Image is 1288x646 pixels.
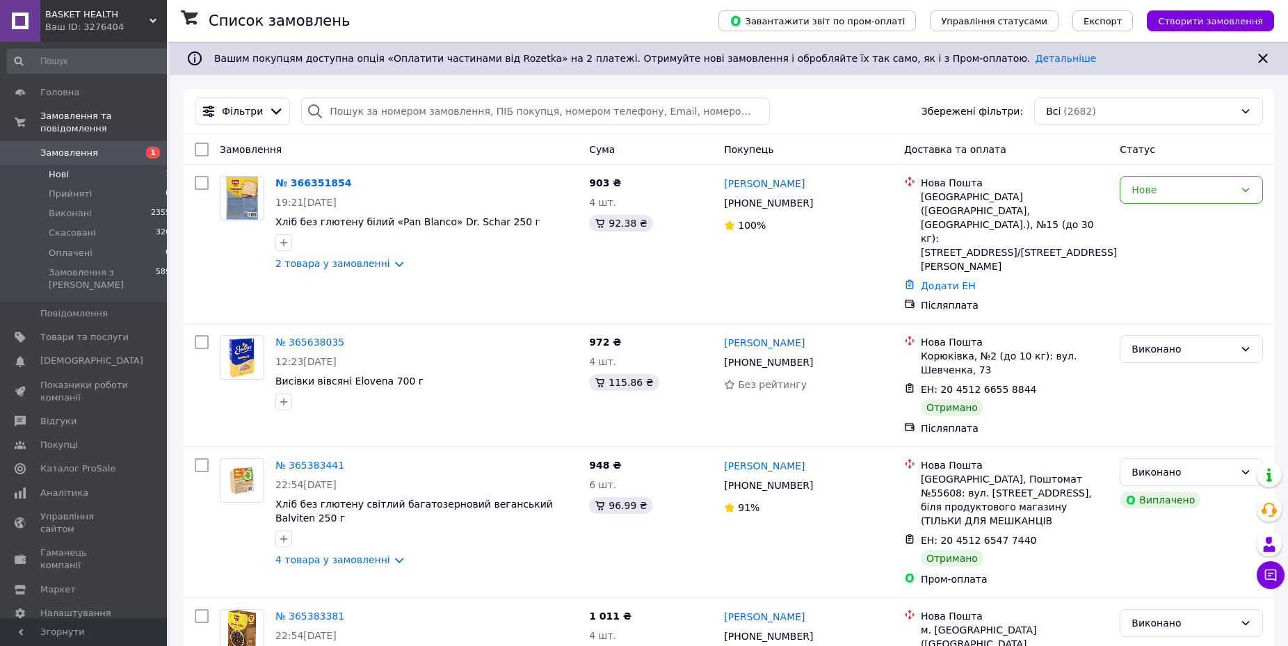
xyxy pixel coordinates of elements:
[40,487,88,499] span: Аналітика
[156,227,170,239] span: 326
[156,266,170,291] span: 589
[209,13,350,29] h1: Список замовлень
[40,607,111,620] span: Налаштування
[301,97,770,125] input: Пошук за номером замовлення, ПІБ покупця, номером телефону, Email, номером накладної
[220,458,264,503] a: Фото товару
[589,177,621,188] span: 903 ₴
[921,349,1109,377] div: Корюківка, №2 (до 10 кг): вул. Шевченка, 73
[921,550,983,567] div: Отримано
[589,197,616,208] span: 4 шт.
[921,572,1109,586] div: Пром-оплата
[721,627,816,646] div: [PHONE_NUMBER]
[724,177,805,191] a: [PERSON_NAME]
[40,462,115,475] span: Каталог ProSale
[275,356,337,367] span: 12:23[DATE]
[921,535,1037,546] span: ЕН: 20 4512 6547 7440
[724,144,773,155] span: Покупець
[921,421,1109,435] div: Післяплата
[275,499,553,524] a: Хліб без глютену світлий багатозерновий веганський Balviten 250 г
[1063,106,1096,117] span: (2682)
[220,335,264,380] a: Фото товару
[589,479,616,490] span: 6 шт.
[921,399,983,416] div: Отримано
[1133,15,1274,26] a: Створити замовлення
[40,307,108,320] span: Повідомлення
[1120,144,1155,155] span: Статус
[275,460,344,471] a: № 365383441
[589,337,621,348] span: 972 ₴
[166,247,170,259] span: 0
[1120,492,1200,508] div: Виплачено
[589,630,616,641] span: 4 шт.
[1132,465,1234,480] div: Виконано
[1046,104,1061,118] span: Всі
[930,10,1058,31] button: Управління статусами
[721,193,816,213] div: [PHONE_NUMBER]
[146,147,160,159] span: 1
[738,220,766,231] span: 100%
[40,110,167,135] span: Замовлення та повідомлення
[589,611,631,622] span: 1 011 ₴
[921,335,1109,349] div: Нова Пошта
[921,384,1037,395] span: ЕН: 20 4512 6655 8844
[921,298,1109,312] div: Післяплата
[7,49,172,74] input: Пошук
[40,379,129,404] span: Показники роботи компанії
[220,144,282,155] span: Замовлення
[921,280,976,291] a: Додати ЕН
[275,479,337,490] span: 22:54[DATE]
[589,215,652,232] div: 92.38 ₴
[589,374,659,391] div: 115.86 ₴
[730,15,905,27] span: Завантажити звіт по пром-оплаті
[1147,10,1274,31] button: Створити замовлення
[226,177,258,220] img: Фото товару
[921,176,1109,190] div: Нова Пошта
[921,472,1109,528] div: [GEOGRAPHIC_DATA], Поштомат №55608: вул. [STREET_ADDRESS], біля продуктового магазину (ТІЛЬКИ ДЛЯ...
[45,8,150,21] span: ВASKET HEALTH
[1036,53,1097,64] a: Детальніше
[49,207,92,220] span: Виконані
[275,376,424,387] a: Висівки вівсяні Elovena 700 г
[220,336,264,379] img: Фото товару
[941,16,1047,26] span: Управління статусами
[40,355,143,367] span: [DEMOGRAPHIC_DATA]
[40,415,77,428] span: Відгуки
[1132,615,1234,631] div: Виконано
[275,630,337,641] span: 22:54[DATE]
[589,460,621,471] span: 948 ₴
[724,336,805,350] a: [PERSON_NAME]
[49,227,96,239] span: Скасовані
[724,459,805,473] a: [PERSON_NAME]
[275,258,390,269] a: 2 товара у замовленні
[222,104,263,118] span: Фільтри
[589,144,615,155] span: Cума
[1072,10,1134,31] button: Експорт
[275,611,344,622] a: № 365383381
[275,554,390,565] a: 4 товара у замовленні
[275,337,344,348] a: № 365638035
[220,465,264,497] img: Фото товару
[275,216,540,227] a: Хліб без глютену білий «Pan Blanco» Dr. Schar 250 г
[220,176,264,220] a: Фото товару
[738,502,759,513] span: 91%
[1132,341,1234,357] div: Виконано
[589,497,652,514] div: 96.99 ₴
[166,168,170,181] span: 1
[921,104,1023,118] span: Збережені фільтри:
[49,247,92,259] span: Оплачені
[1084,16,1122,26] span: Експорт
[724,610,805,624] a: [PERSON_NAME]
[49,168,69,181] span: Нові
[45,21,167,33] div: Ваш ID: 3276404
[921,609,1109,623] div: Нова Пошта
[921,190,1109,273] div: [GEOGRAPHIC_DATA] ([GEOGRAPHIC_DATA], [GEOGRAPHIC_DATA].), №15 (до 30 кг): [STREET_ADDRESS]/[STRE...
[1257,561,1285,589] button: Чат з покупцем
[275,177,351,188] a: № 366351854
[40,439,78,451] span: Покупці
[1158,16,1263,26] span: Створити замовлення
[721,476,816,495] div: [PHONE_NUMBER]
[721,353,816,372] div: [PHONE_NUMBER]
[49,266,156,291] span: Замовлення з [PERSON_NAME]
[49,188,92,200] span: Прийняті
